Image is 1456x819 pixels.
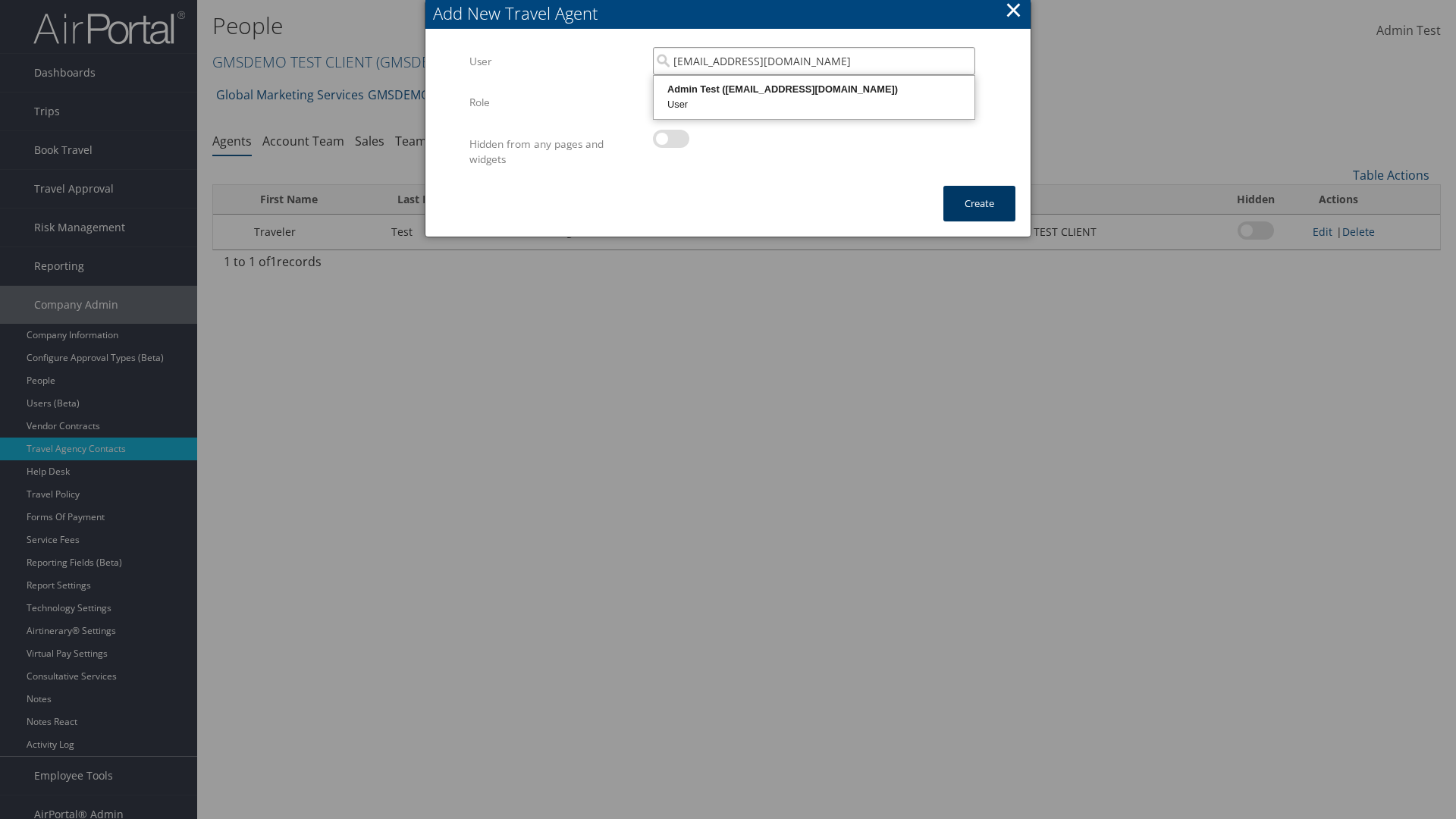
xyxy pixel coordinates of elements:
label: Role [469,88,642,117]
div: Add New Travel Agent [433,2,1031,25]
input: Search Users [653,47,975,75]
div: User [656,97,972,112]
label: User [469,47,642,76]
div: Admin Test ([EMAIL_ADDRESS][DOMAIN_NAME]) [656,82,972,97]
label: Hidden from any pages and widgets [469,130,642,174]
button: Create [943,186,1015,221]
